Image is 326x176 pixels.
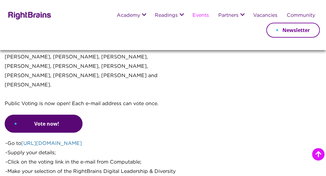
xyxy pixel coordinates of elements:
[117,13,140,18] a: Academy
[155,13,178,18] a: Readings
[6,11,51,20] img: Rightbrains
[253,13,277,18] a: Vacancies
[5,115,83,133] a: Vote now!
[287,13,315,18] a: Community
[218,13,239,18] a: Partners
[266,23,320,38] a: Newsletter
[21,141,82,146] a: [URL][DOMAIN_NAME]
[192,13,209,18] a: Events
